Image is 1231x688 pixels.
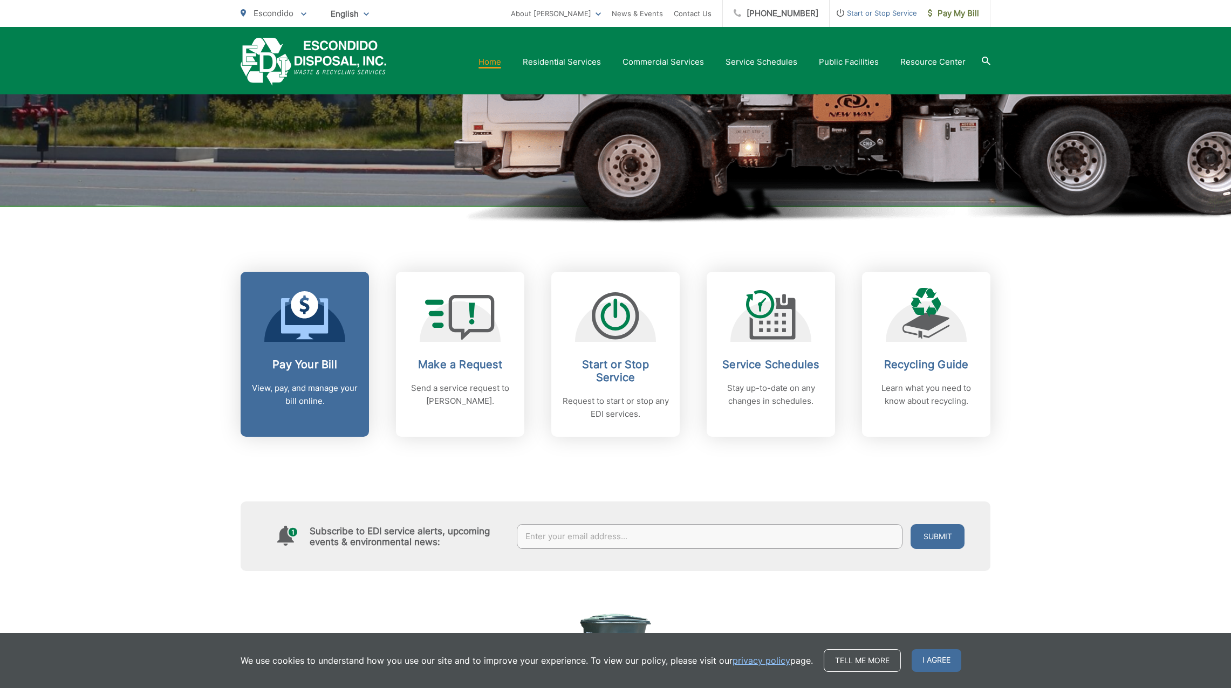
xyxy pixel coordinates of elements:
[251,358,358,371] h2: Pay Your Bill
[912,649,961,672] span: I agree
[511,7,601,20] a: About [PERSON_NAME]
[873,382,980,408] p: Learn what you need to know about recycling.
[562,358,669,384] h2: Start or Stop Service
[407,382,514,408] p: Send a service request to [PERSON_NAME].
[562,395,669,421] p: Request to start or stop any EDI services.
[517,524,903,549] input: Enter your email address...
[623,56,704,68] a: Commercial Services
[241,654,813,667] p: We use cookies to understand how you use our site and to improve your experience. To view our pol...
[900,56,966,68] a: Resource Center
[674,7,712,20] a: Contact Us
[707,272,835,437] a: Service Schedules Stay up-to-date on any changes in schedules.
[717,382,824,408] p: Stay up-to-date on any changes in schedules.
[873,358,980,371] h2: Recycling Guide
[251,382,358,408] p: View, pay, and manage your bill online.
[241,272,369,437] a: Pay Your Bill View, pay, and manage your bill online.
[824,649,901,672] a: Tell me more
[323,4,377,23] span: English
[396,272,524,437] a: Make a Request Send a service request to [PERSON_NAME].
[911,524,965,549] button: Submit
[407,358,514,371] h2: Make a Request
[241,38,387,86] a: EDCD logo. Return to the homepage.
[254,8,293,18] span: Escondido
[717,358,824,371] h2: Service Schedules
[478,56,501,68] a: Home
[310,526,506,547] h4: Subscribe to EDI service alerts, upcoming events & environmental news:
[523,56,601,68] a: Residential Services
[862,272,990,437] a: Recycling Guide Learn what you need to know about recycling.
[726,56,797,68] a: Service Schedules
[928,7,979,20] span: Pay My Bill
[612,7,663,20] a: News & Events
[819,56,879,68] a: Public Facilities
[733,654,790,667] a: privacy policy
